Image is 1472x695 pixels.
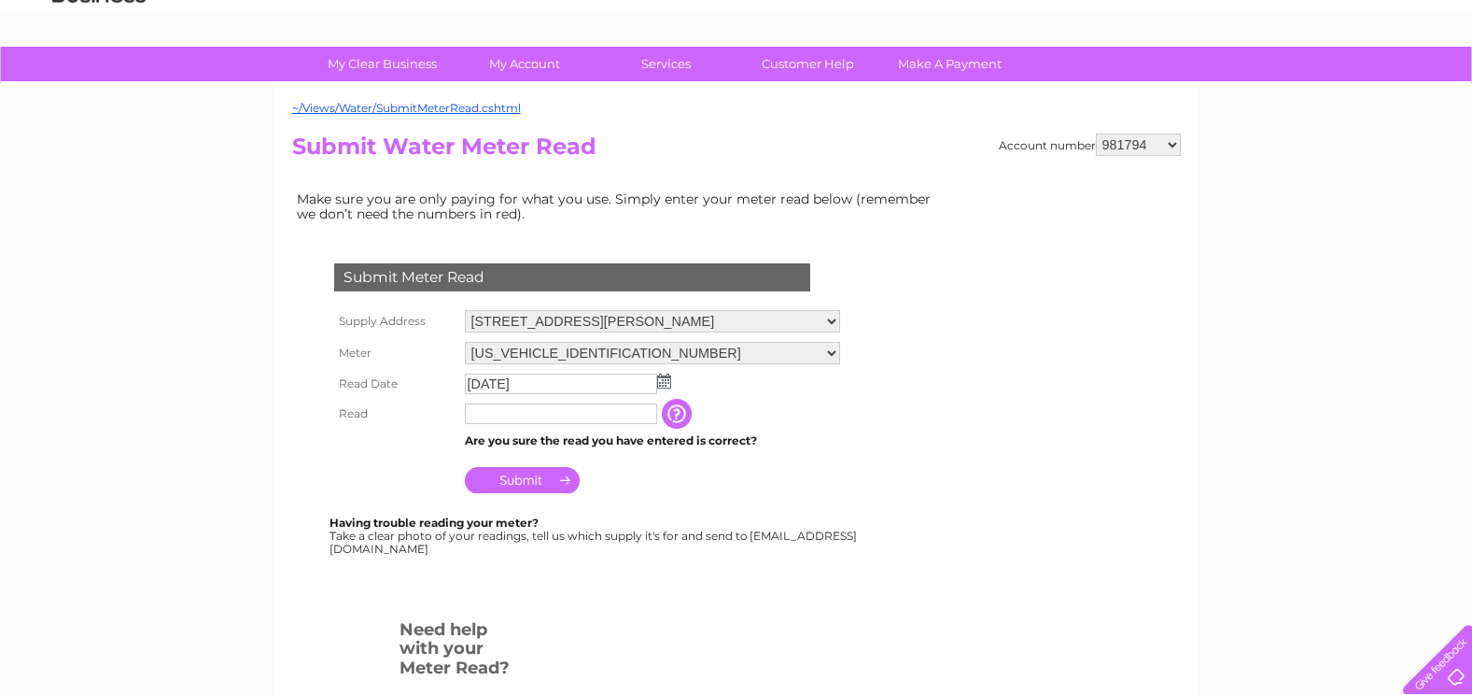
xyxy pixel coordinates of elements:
th: Read Date [329,369,460,399]
td: Make sure you are only paying for what you use. Simply enter your meter read below (remember we d... [292,187,946,226]
h2: Submit Water Meter Read [292,134,1181,169]
a: Telecoms [1242,79,1298,93]
h3: Need help with your Meter Read? [400,617,514,688]
a: Energy [1190,79,1231,93]
th: Read [329,399,460,429]
div: Account number [999,134,1181,156]
b: Having trouble reading your meter? [329,516,539,530]
th: Supply Address [329,305,460,337]
td: Are you sure the read you have entered is correct? [460,429,845,453]
a: Make A Payment [873,47,1027,81]
a: Water [1143,79,1179,93]
a: Customer Help [731,47,885,81]
a: Services [589,47,743,81]
a: ~/Views/Water/SubmitMeterRead.cshtml [292,101,521,115]
img: logo.png [51,49,147,106]
th: Meter [329,337,460,369]
a: My Account [447,47,601,81]
img: ... [657,374,671,389]
a: Log out [1410,79,1454,93]
a: 0333 014 3131 [1120,9,1249,33]
div: Clear Business is a trading name of Verastar Limited (registered in [GEOGRAPHIC_DATA] No. 3667643... [296,10,1178,91]
input: Submit [465,467,580,493]
div: Take a clear photo of your readings, tell us which supply it's for and send to [EMAIL_ADDRESS][DO... [329,517,860,555]
a: Contact [1348,79,1394,93]
input: Information [662,399,695,429]
div: Submit Meter Read [334,263,810,291]
a: Blog [1310,79,1337,93]
a: My Clear Business [305,47,459,81]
